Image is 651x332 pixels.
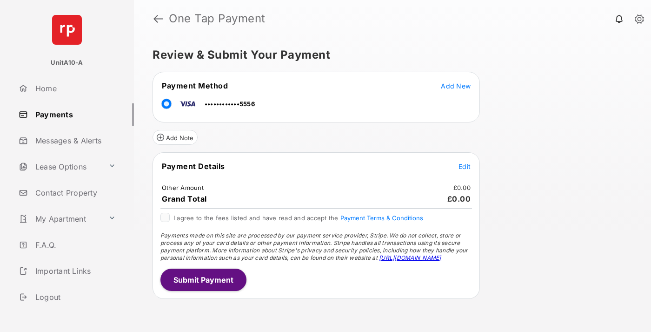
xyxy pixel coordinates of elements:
[162,194,207,203] span: Grand Total
[453,183,471,192] td: £0.00
[15,182,134,204] a: Contact Property
[15,286,134,308] a: Logout
[160,232,468,261] span: Payments made on this site are processed by our payment service provider, Stripe. We do not colle...
[153,49,625,61] h5: Review & Submit Your Payment
[51,58,83,68] p: UnitA10-A
[162,81,228,90] span: Payment Method
[458,163,471,170] span: Edit
[340,214,423,222] button: I agree to the fees listed and have read and accept the
[161,183,204,192] td: Other Amount
[15,234,134,256] a: F.A.Q.
[15,260,120,282] a: Important Links
[15,129,134,152] a: Messages & Alerts
[160,269,246,291] button: Submit Payment
[52,15,82,45] img: svg+xml;base64,PHN2ZyB4bWxucz0iaHR0cDovL3d3dy53My5vcmcvMjAwMC9zdmciIHdpZHRoPSI2NCIgaGVpZ2h0PSI2NC...
[173,214,423,222] span: I agree to the fees listed and have read and accept the
[379,254,441,261] a: [URL][DOMAIN_NAME]
[205,100,255,108] span: ••••••••••••5556
[15,208,105,230] a: My Apartment
[15,103,134,126] a: Payments
[15,77,134,100] a: Home
[153,130,198,145] button: Add Note
[162,162,225,171] span: Payment Details
[458,162,471,171] button: Edit
[169,13,266,24] strong: One Tap Payment
[15,156,105,178] a: Lease Options
[441,81,471,90] button: Add New
[447,194,471,203] span: £0.00
[441,82,471,90] span: Add New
